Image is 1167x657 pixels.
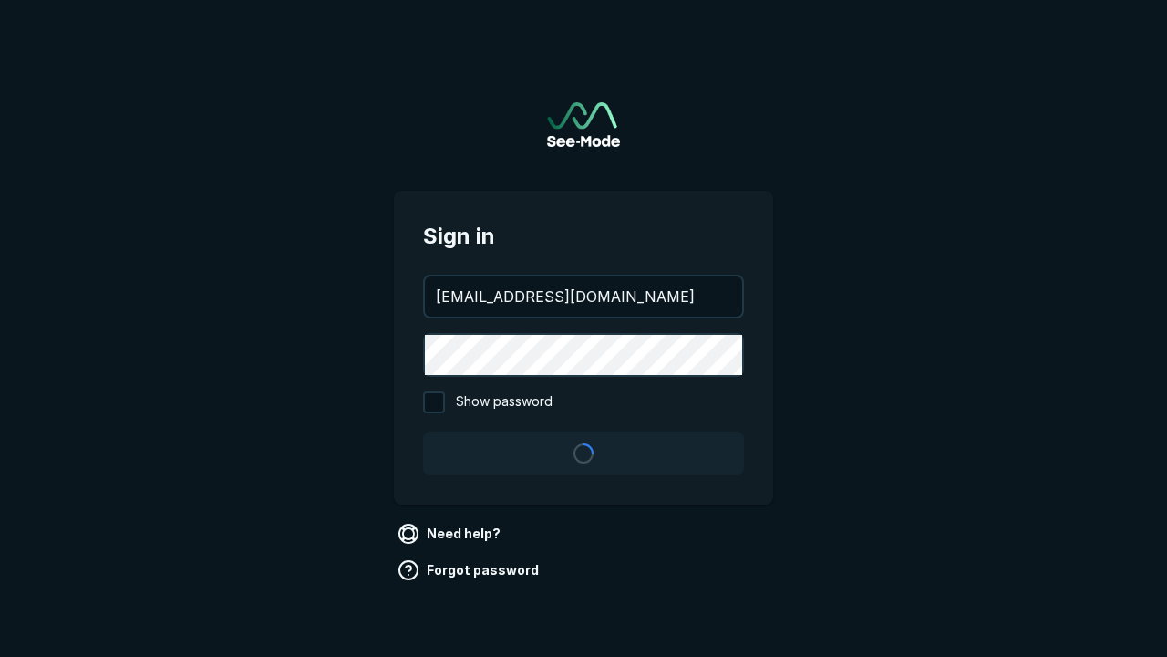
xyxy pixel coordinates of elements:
img: See-Mode Logo [547,102,620,147]
a: Go to sign in [547,102,620,147]
span: Sign in [423,220,744,253]
span: Show password [456,391,553,413]
a: Need help? [394,519,508,548]
input: your@email.com [425,276,742,317]
a: Forgot password [394,556,546,585]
